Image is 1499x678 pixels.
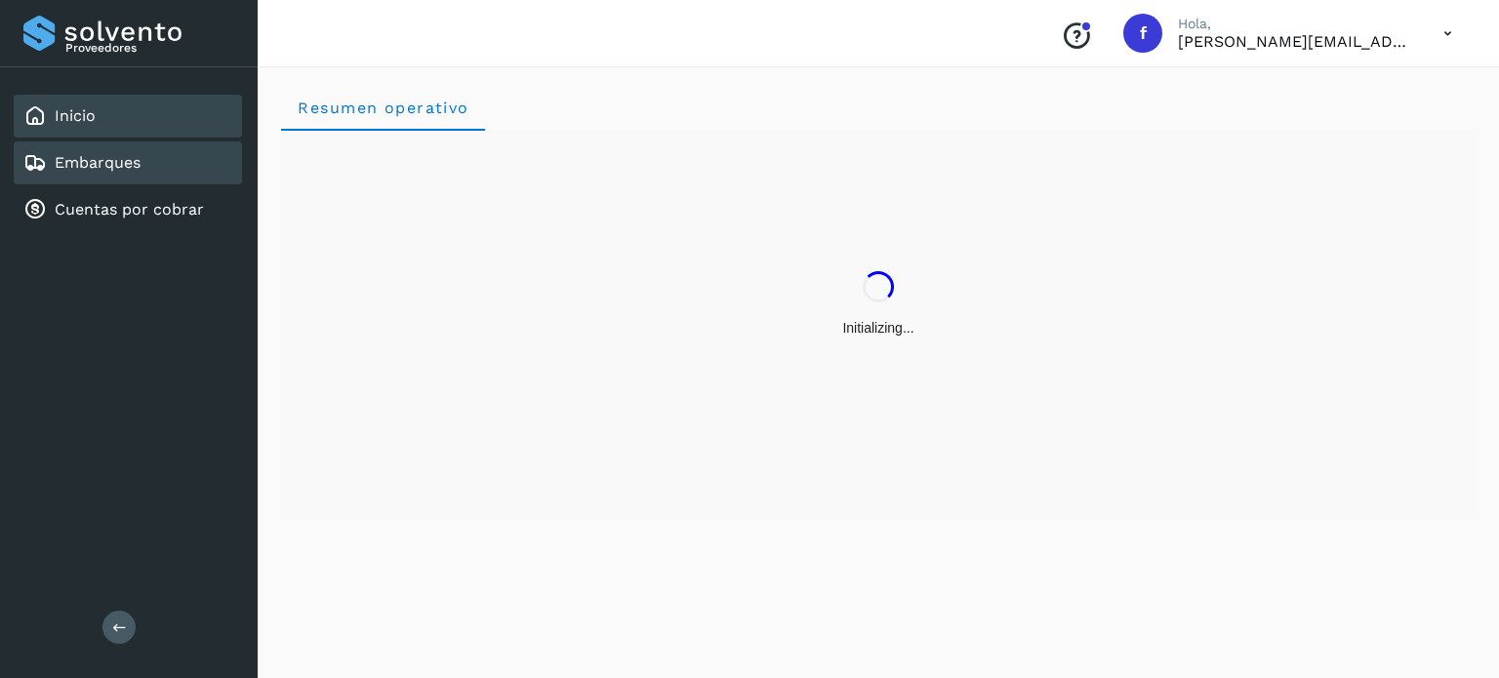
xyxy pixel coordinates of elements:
[14,141,242,184] div: Embarques
[14,188,242,231] div: Cuentas por cobrar
[55,153,141,172] a: Embarques
[14,95,242,138] div: Inicio
[55,106,96,125] a: Inicio
[1178,16,1412,32] p: Hola,
[297,99,469,117] span: Resumen operativo
[55,200,204,219] a: Cuentas por cobrar
[1178,32,1412,51] p: flor.compean@gruporeyes.com.mx
[65,41,234,55] p: Proveedores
